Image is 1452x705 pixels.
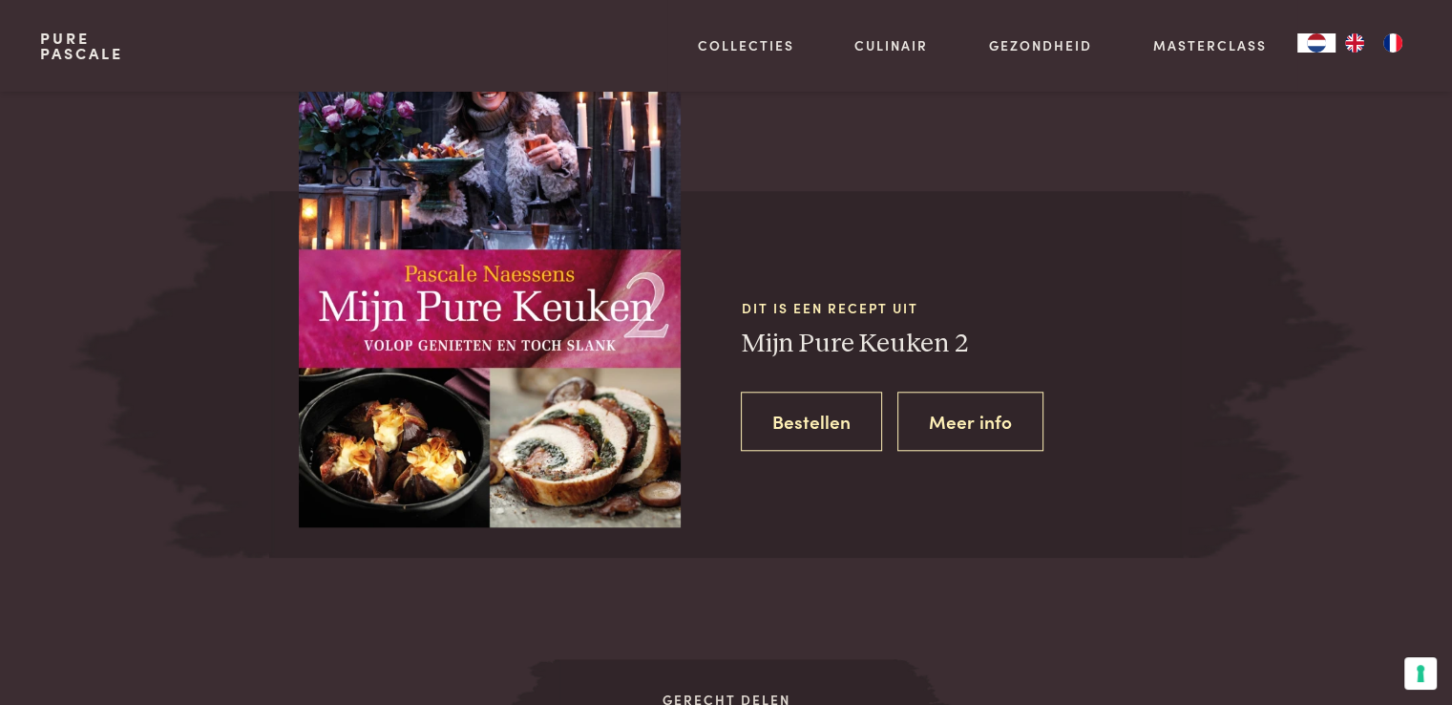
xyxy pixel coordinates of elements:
[1297,33,1412,53] aside: Language selected: Nederlands
[989,35,1092,55] a: Gezondheid
[897,392,1043,452] a: Meer info
[698,35,794,55] a: Collecties
[741,328,1183,361] h3: Mijn Pure Keuken 2
[741,392,882,452] a: Bestellen
[1297,33,1336,53] a: NL
[741,298,1183,318] span: Dit is een recept uit
[1336,33,1374,53] a: EN
[1374,33,1412,53] a: FR
[854,35,928,55] a: Culinair
[1153,35,1267,55] a: Masterclass
[1336,33,1412,53] ul: Language list
[1297,33,1336,53] div: Language
[1404,657,1437,690] button: Uw voorkeuren voor toestemming voor trackingtechnologieën
[40,31,123,61] a: PurePascale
